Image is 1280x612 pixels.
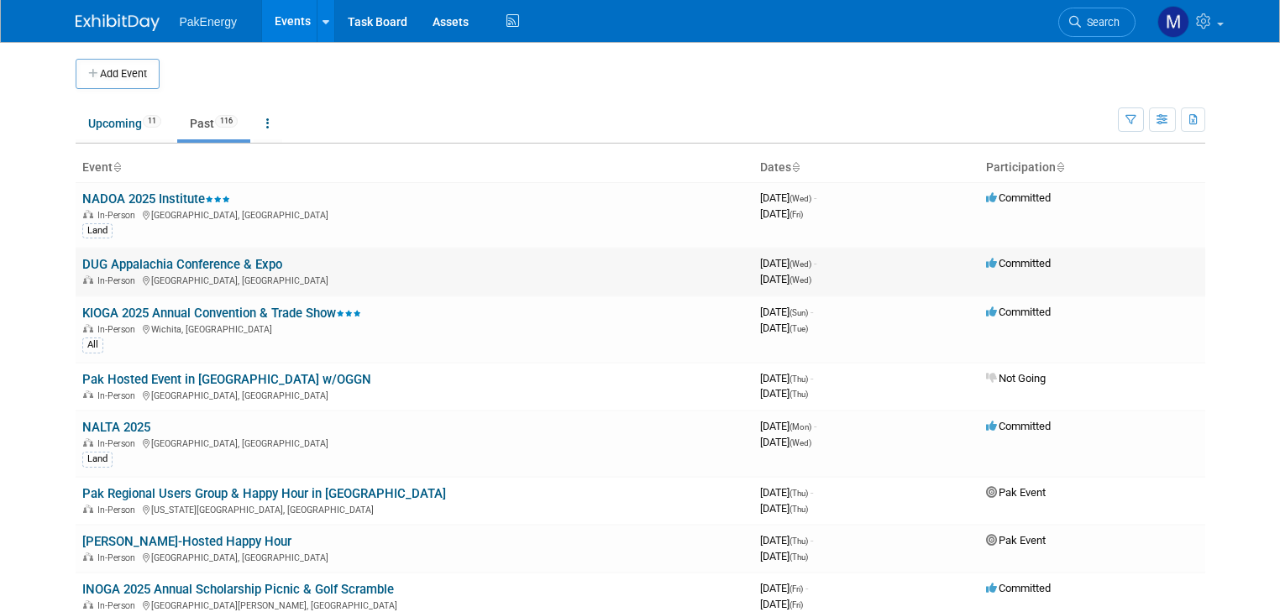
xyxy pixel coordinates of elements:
span: In-Person [97,552,140,563]
a: Pak Regional Users Group & Happy Hour in [GEOGRAPHIC_DATA] [82,486,446,501]
span: [DATE] [760,582,808,594]
span: [DATE] [760,502,808,515]
span: - [810,306,813,318]
span: (Fri) [790,600,803,609]
span: [DATE] [760,550,808,562]
div: Land [82,452,113,467]
span: (Thu) [790,536,808,546]
a: INOGA 2025 Annual Scholarship Picnic & Golf Scramble [82,582,394,597]
div: [GEOGRAPHIC_DATA][PERSON_NAME], [GEOGRAPHIC_DATA] [82,598,747,611]
span: Committed [986,191,1051,204]
span: [DATE] [760,486,813,499]
div: [GEOGRAPHIC_DATA], [GEOGRAPHIC_DATA] [82,388,747,401]
span: (Fri) [790,584,803,594]
a: Sort by Event Name [113,160,121,174]
span: [DATE] [760,306,813,318]
a: Pak Hosted Event in [GEOGRAPHIC_DATA] w/OGGN [82,372,371,387]
span: Pak Event [986,534,1046,547]
img: In-Person Event [83,210,93,218]
span: - [810,372,813,384]
div: All [82,337,103,353]
th: Dates [753,154,979,182]
span: (Tue) [790,324,808,333]
img: Mary Walker [1157,6,1189,38]
th: Participation [979,154,1205,182]
span: In-Person [97,390,140,401]
a: DUG Appalachia Conference & Expo [82,257,282,272]
span: [DATE] [760,420,816,432]
img: In-Person Event [83,324,93,332]
span: (Thu) [790,552,808,562]
div: Land [82,223,113,238]
span: (Sun) [790,308,808,317]
button: Add Event [76,59,160,89]
span: In-Person [97,438,140,449]
span: [DATE] [760,322,808,334]
span: Committed [986,306,1051,318]
span: In-Person [97,324,140,335]
span: [DATE] [760,598,803,610]
span: (Mon) [790,422,811,432]
span: Not Going [986,372,1046,384]
a: Sort by Start Date [791,160,800,174]
span: In-Person [97,275,140,286]
span: In-Person [97,210,140,221]
span: - [810,534,813,547]
span: (Thu) [790,505,808,514]
a: NADOA 2025 Institute [82,191,230,207]
a: KIOGA 2025 Annual Convention & Trade Show [82,306,361,321]
span: - [810,486,813,499]
span: In-Person [97,505,140,515]
span: Pak Event [986,486,1046,499]
a: Sort by Participation Type [1056,160,1064,174]
span: [DATE] [760,191,816,204]
img: In-Person Event [83,505,93,513]
a: Past116 [177,107,250,139]
a: Upcoming11 [76,107,174,139]
span: Committed [986,257,1051,269]
span: (Wed) [790,438,811,447]
img: ExhibitDay [76,14,160,31]
span: [DATE] [760,257,816,269]
div: [GEOGRAPHIC_DATA], [GEOGRAPHIC_DATA] [82,207,747,221]
img: In-Person Event [83,552,93,561]
span: - [814,420,816,432]
span: [DATE] [760,273,811,285]
span: (Thu) [790,374,808,384]
img: In-Person Event [83,600,93,609]
div: [US_STATE][GEOGRAPHIC_DATA], [GEOGRAPHIC_DATA] [82,502,747,515]
img: In-Person Event [83,438,93,447]
span: [DATE] [760,436,811,448]
span: In-Person [97,600,140,611]
span: (Wed) [790,275,811,285]
div: [GEOGRAPHIC_DATA], [GEOGRAPHIC_DATA] [82,436,747,449]
span: - [814,191,816,204]
img: In-Person Event [83,390,93,399]
span: Search [1081,16,1120,29]
span: (Wed) [790,194,811,203]
span: [DATE] [760,372,813,384]
span: (Fri) [790,210,803,219]
th: Event [76,154,753,182]
a: [PERSON_NAME]-Hosted Happy Hour [82,534,291,549]
div: [GEOGRAPHIC_DATA], [GEOGRAPHIC_DATA] [82,550,747,563]
span: (Wed) [790,259,811,269]
span: (Thu) [790,489,808,498]
span: Committed [986,420,1051,432]
span: PakEnergy [180,15,237,29]
a: NALTA 2025 [82,420,150,435]
span: 11 [143,115,161,128]
div: [GEOGRAPHIC_DATA], [GEOGRAPHIC_DATA] [82,273,747,286]
span: [DATE] [760,387,808,400]
span: Committed [986,582,1051,594]
span: (Thu) [790,390,808,399]
span: 116 [215,115,238,128]
span: - [805,582,808,594]
span: - [814,257,816,269]
span: [DATE] [760,534,813,547]
span: [DATE] [760,207,803,220]
a: Search [1058,8,1136,37]
img: In-Person Event [83,275,93,284]
div: Wichita, [GEOGRAPHIC_DATA] [82,322,747,335]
